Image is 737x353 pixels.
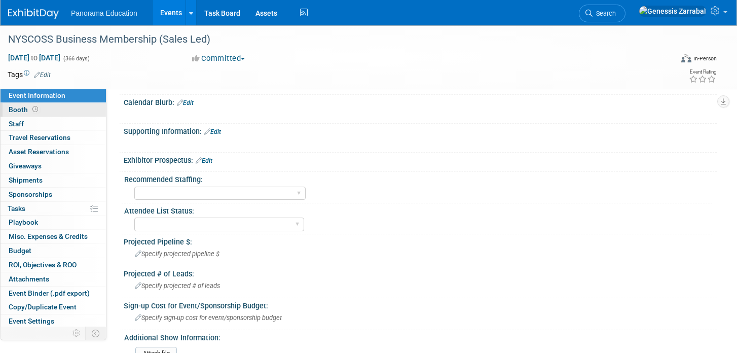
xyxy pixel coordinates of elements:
a: Playbook [1,216,106,229]
a: Shipments [1,173,106,187]
a: Edit [34,72,51,79]
span: Playbook [9,218,38,226]
a: Budget [1,244,106,258]
div: Attendee List Status: [124,203,712,216]
a: Copy/Duplicate Event [1,300,106,314]
span: [DATE] [DATE] [8,53,61,62]
a: Attachments [1,272,106,286]
span: Event Settings [9,317,54,325]
div: Sign-up Cost for Event/Sponsorship Budget: [124,298,717,311]
a: Sponsorships [1,188,106,201]
a: Edit [196,157,212,164]
a: Event Information [1,89,106,102]
a: Staff [1,117,106,131]
a: Booth [1,103,106,117]
span: Booth [9,105,40,114]
span: (366 days) [62,55,90,62]
a: Edit [177,99,194,107]
div: Projected # of Leads: [124,266,717,279]
a: Travel Reservations [1,131,106,145]
span: Copy/Duplicate Event [9,303,77,311]
span: Sponsorships [9,190,52,198]
div: Exhibitor Prospectus: [124,153,717,166]
span: Specify projected pipeline $ [135,250,219,258]
td: Tags [8,69,51,80]
span: Budget [9,246,31,255]
span: Asset Reservations [9,148,69,156]
span: Staff [9,120,24,128]
span: Event Binder (.pdf export) [9,289,90,297]
span: Booth not reserved yet [30,105,40,113]
span: Travel Reservations [9,133,70,142]
span: ROI, Objectives & ROO [9,261,77,269]
a: Event Settings [1,314,106,328]
span: Attachments [9,275,49,283]
div: Event Rating [689,69,716,75]
td: Personalize Event Tab Strip [68,327,86,340]
div: Additional Show Information: [124,330,712,343]
div: In-Person [693,55,717,62]
img: Format-Inperson.png [681,54,691,62]
a: ROI, Objectives & ROO [1,258,106,272]
a: Event Binder (.pdf export) [1,287,106,300]
span: to [29,54,39,62]
div: Recommended Staffing: [124,172,712,185]
div: Supporting Information: [124,124,717,137]
div: NYSCOSS Business Membership (Sales Led) [5,30,656,49]
a: Tasks [1,202,106,216]
img: ExhibitDay [8,9,59,19]
span: Specify projected # of leads [135,282,220,290]
img: Genessis Zarrabal [639,6,707,17]
span: Misc. Expenses & Credits [9,232,88,240]
span: Shipments [9,176,43,184]
a: Giveaways [1,159,106,173]
div: Event Format [611,53,717,68]
a: Search [579,5,625,22]
a: Edit [204,128,221,135]
div: Calendar Blurb: [124,95,717,108]
a: Misc. Expenses & Credits [1,230,106,243]
span: Specify sign-up cost for event/sponsorship budget [135,314,282,322]
span: Search [593,10,616,17]
span: Giveaways [9,162,42,170]
span: Panorama Education [71,9,137,17]
div: Projected Pipeline $: [124,234,717,247]
td: Toggle Event Tabs [86,327,106,340]
button: Committed [189,53,249,64]
span: Tasks [8,204,25,213]
span: Event Information [9,91,65,99]
a: Asset Reservations [1,145,106,159]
